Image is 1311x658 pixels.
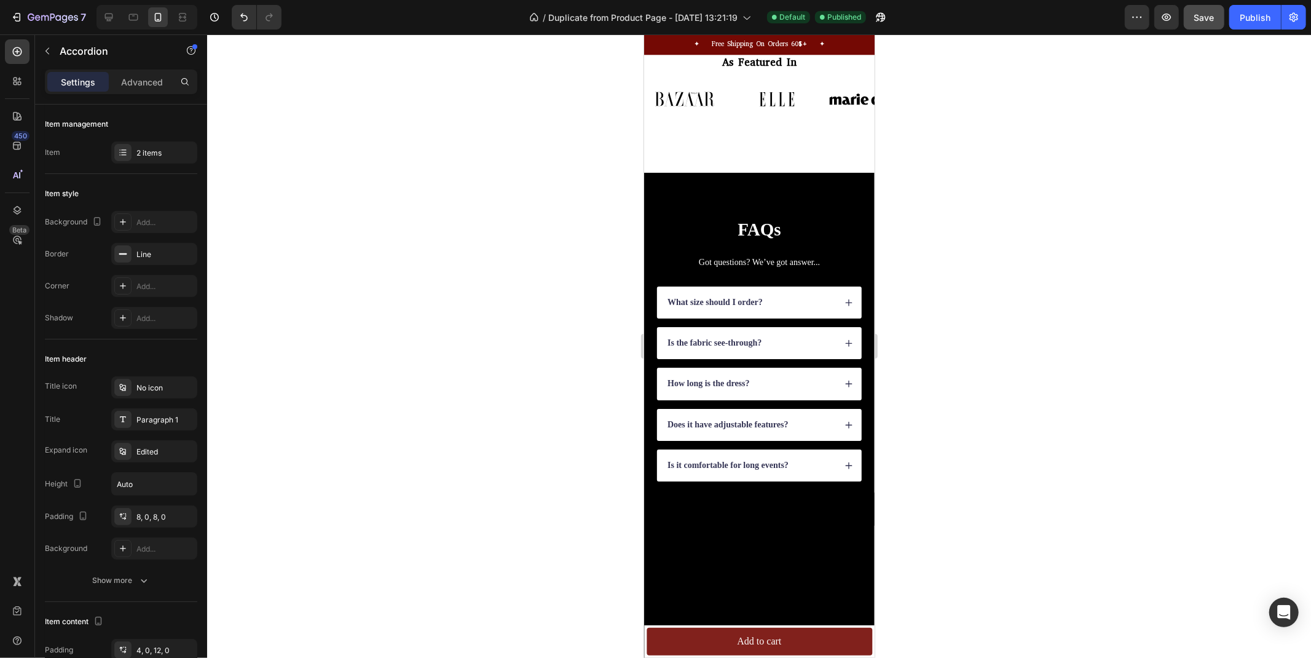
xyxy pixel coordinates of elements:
span: Default [779,12,805,23]
div: Border [45,248,69,260]
button: Show more [45,569,197,592]
p: Is the fabric see-through? [23,303,117,314]
p: Accordion [60,44,164,58]
div: Item management [45,119,108,130]
div: Item content [45,614,106,630]
span: Duplicate from Product Page - [DATE] 13:21:19 [548,11,738,24]
div: Height [45,476,85,493]
p: Does it have adjustable features? [23,385,144,396]
p: 7 [81,10,86,25]
div: Undo/Redo [232,5,281,30]
div: Add... [136,217,194,228]
div: Padding [45,509,90,525]
div: Edited [136,446,194,458]
img: gempages_578575115176903553-f73614af-5307-4a84-ab48-86f4f643b111.svg [185,50,265,79]
button: Save [1184,5,1224,30]
div: Open Intercom Messenger [1269,598,1299,627]
div: Paragraph 1 [136,414,194,426]
div: 8, 0, 8, 0 [136,512,194,523]
iframe: Design area [644,34,875,658]
div: Expand icon [45,445,87,456]
input: Auto [112,473,197,495]
div: 2 items [136,148,194,159]
p: Got questions? We’ve got answer... [14,223,217,234]
div: Item [45,147,60,158]
div: 450 [12,131,30,141]
div: Shadow [45,312,73,323]
button: 7 [5,5,92,30]
span: Published [827,12,861,23]
div: Add... [136,281,194,292]
div: Add... [136,313,194,324]
div: Title [45,414,60,425]
div: Publish [1240,11,1270,24]
p: Is it comfortable for long events? [23,426,144,437]
div: Background [45,214,104,231]
h2: FAQs [12,183,218,208]
div: Beta [9,225,30,235]
div: Line [136,249,194,260]
button: Publish [1229,5,1281,30]
p: What size should I order? [23,263,119,274]
div: Title icon [45,381,77,392]
div: Corner [45,280,69,291]
span: / [543,11,546,24]
div: Show more [93,574,150,587]
p: Settings [61,76,95,89]
div: 4, 0, 12, 0 [136,645,194,656]
p: How long is the dress? [23,344,106,355]
div: Item header [45,354,87,365]
div: Background [45,543,87,554]
div: Item style [45,188,79,199]
div: Padding [45,644,73,656]
span: Save [1194,12,1215,23]
p: Advanced [121,76,163,89]
div: Add... [136,544,194,555]
div: No icon [136,383,194,394]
